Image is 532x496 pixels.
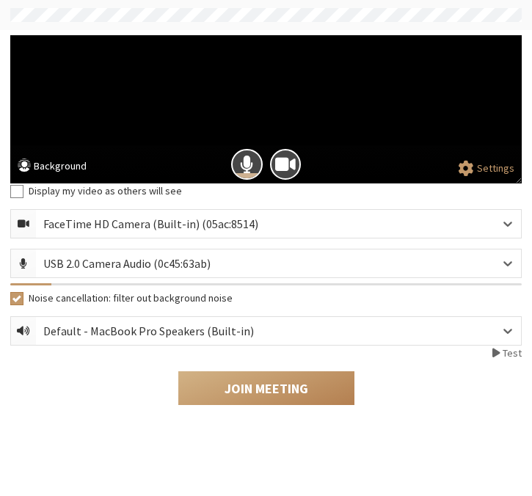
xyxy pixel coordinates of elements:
div: USB 2.0 Camera Audio (0c45:63ab) [43,255,234,272]
button: Background [18,158,87,177]
button: Join Meeting [178,371,354,405]
div: FaceTime HD Camera (Built-in) (05ac:8514) [43,215,282,233]
label: Noise cancellation: filter out background noise [29,291,522,306]
button: Camera is on [270,149,302,180]
button: Mic is on [231,149,263,180]
div: Default - MacBook Pro Speakers (Built-in) [43,322,277,340]
label: Display my video as others will see [29,183,522,199]
button: Settings [458,161,514,177]
button: Test [492,346,522,361]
